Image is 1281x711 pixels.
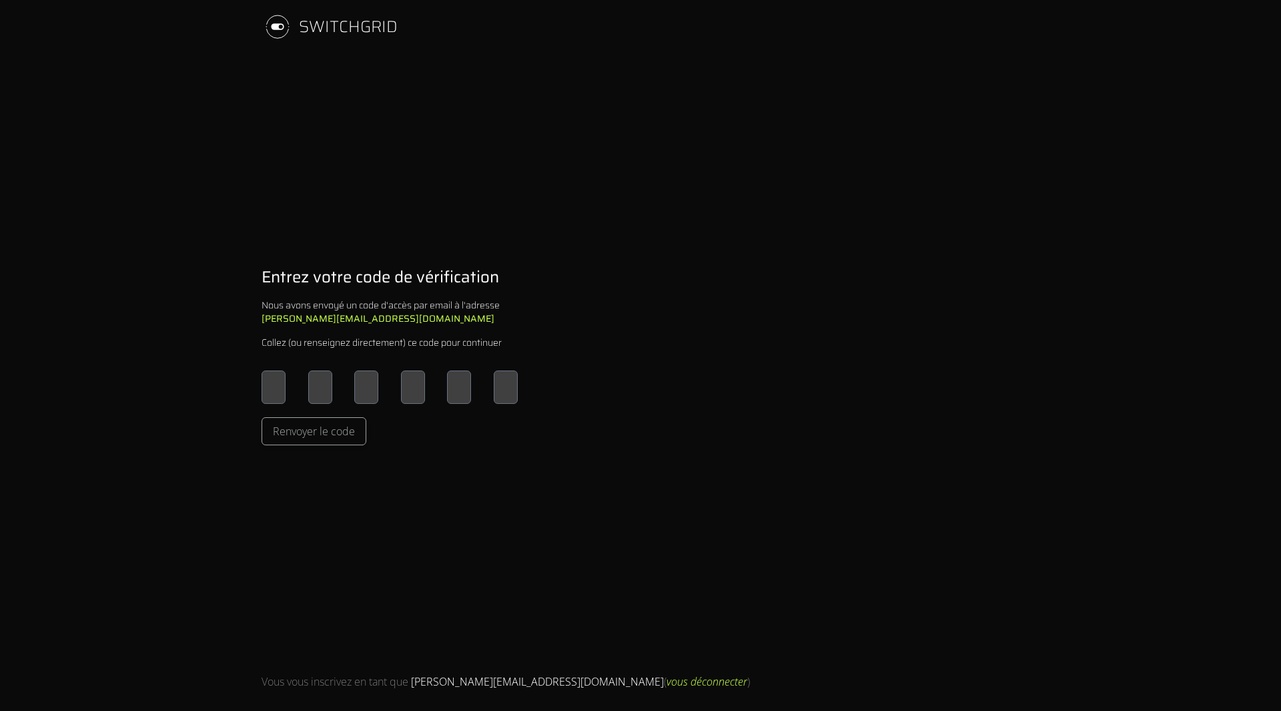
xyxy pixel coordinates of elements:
[262,298,518,325] div: Nous avons envoyé un code d'accès par email à l'adresse
[262,266,499,288] h1: Entrez votre code de vérification
[262,417,366,445] button: Renvoyer le code
[494,371,518,404] input: Please enter OTP character 6
[262,336,502,349] div: Collez (ou renseignez directement) ce code pour continuer
[262,311,494,326] b: [PERSON_NAME][EMAIL_ADDRESS][DOMAIN_NAME]
[273,423,355,439] span: Renvoyer le code
[447,371,471,404] input: Please enter OTP character 5
[262,674,750,690] div: Vous vous inscrivez en tant que ( )
[308,371,332,404] input: Please enter OTP character 2
[401,371,425,404] input: Please enter OTP character 4
[354,371,378,404] input: Please enter OTP character 3
[411,674,664,689] span: [PERSON_NAME][EMAIL_ADDRESS][DOMAIN_NAME]
[667,674,747,689] span: vous déconnecter
[262,371,286,404] input: Please enter OTP character 1
[299,16,398,37] div: SWITCHGRID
